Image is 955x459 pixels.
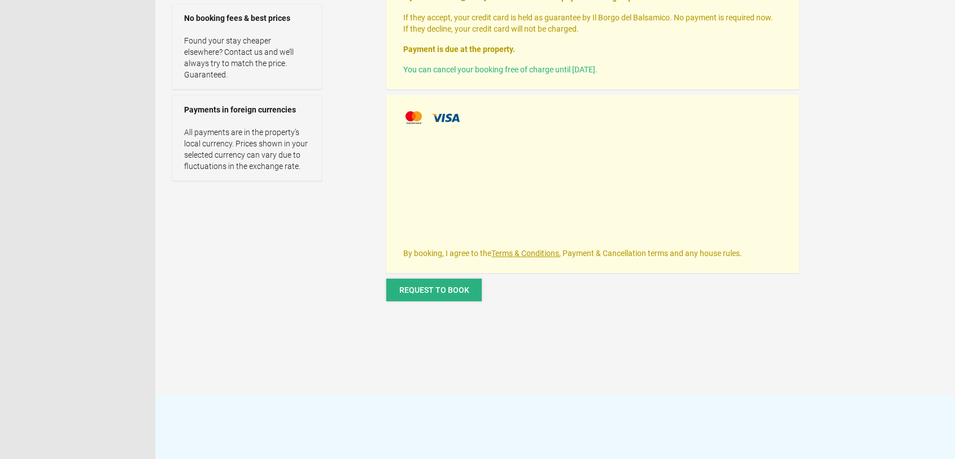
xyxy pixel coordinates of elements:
[184,127,310,172] p: All payments are in the property’s local currency. Prices shown in your selected currency can var...
[399,285,469,295] span: Request to book
[386,279,482,301] button: Request to book
[403,12,782,34] p: If they accept, your credit card is held as guarantee by Il Borgo del Balsamico. No payment is re...
[403,109,782,259] div: By booking, I agree to the , Payment & Cancellation terms and any house rules.
[491,249,559,258] a: Terms & Conditions
[184,12,310,24] strong: No booking fees & best prices
[184,104,310,115] strong: Payments in foreign currencies
[184,35,310,80] p: Found your stay cheaper elsewhere? Contact us and we’ll always try to match the price. Guaranteed.
[403,45,515,54] strong: Payment is due at the property.
[403,65,598,74] span: You can cancel your booking free of charge until [DATE].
